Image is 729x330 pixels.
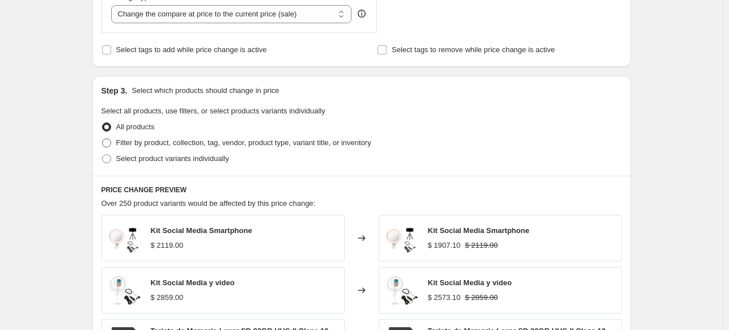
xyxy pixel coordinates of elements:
span: Kit Social Media y video [151,278,235,287]
div: $ 1907.10 [428,240,461,251]
span: Filter by product, collection, tag, vendor, product type, variant title, or inventory [116,138,371,147]
span: Kit Social Media y video [428,278,512,287]
span: Select tags to remove while price change is active [392,45,555,54]
div: $ 2573.10 [428,292,461,303]
strike: $ 2119.00 [465,240,498,251]
img: kit1_80x.png [385,273,419,307]
span: Select product variants individually [116,154,229,163]
span: Select all products, use filters, or select products variants individually [101,107,325,115]
h6: PRICE CHANGE PREVIEW [101,185,622,194]
span: Kit Social Media Smartphone [428,226,529,235]
span: Kit Social Media Smartphone [151,226,252,235]
div: help [356,8,367,19]
span: Select tags to add while price change is active [116,45,267,54]
div: $ 2119.00 [151,240,184,251]
h2: Step 3. [101,85,128,96]
span: All products [116,122,155,131]
span: Over 250 product variants would be affected by this price change: [101,199,316,208]
img: kit3_80x.png [108,221,142,255]
img: kit1_80x.png [108,273,142,307]
strike: $ 2859.00 [465,292,498,303]
p: Select which products should change in price [132,85,279,96]
img: kit3_80x.png [385,221,419,255]
div: $ 2859.00 [151,292,184,303]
